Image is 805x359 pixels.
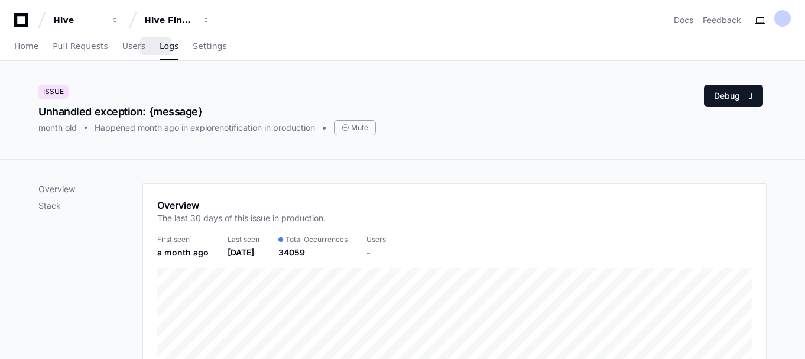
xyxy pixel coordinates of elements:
[228,235,259,244] div: Last seen
[193,33,226,60] a: Settings
[14,43,38,50] span: Home
[38,104,376,120] div: Unhandled exception: {message}
[157,212,326,224] p: The last 30 days of this issue in production.
[674,14,693,26] a: Docs
[38,183,142,195] p: Overview
[160,33,178,60] a: Logs
[53,14,104,26] div: Hive
[285,235,348,244] span: Total Occurrences
[157,198,752,231] app-pz-page-link-header: Overview
[278,247,348,258] div: 34059
[366,235,386,244] div: Users
[122,43,145,50] span: Users
[334,120,376,135] div: Mute
[193,43,226,50] span: Settings
[157,247,209,258] div: a month ago
[703,14,741,26] button: Feedback
[48,9,124,31] button: Hive
[38,122,77,134] div: month old
[366,247,386,258] div: -
[95,122,315,134] div: Happened month ago in explorenotification in production
[228,247,259,258] div: [DATE]
[704,85,763,107] button: Debug
[38,85,69,99] div: Issue
[53,33,108,60] a: Pull Requests
[53,43,108,50] span: Pull Requests
[38,200,142,212] p: Stack
[157,235,209,244] div: First seen
[122,33,145,60] a: Users
[160,43,178,50] span: Logs
[14,33,38,60] a: Home
[139,9,215,31] button: Hive Financial Systems
[157,198,326,212] h1: Overview
[144,14,195,26] div: Hive Financial Systems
